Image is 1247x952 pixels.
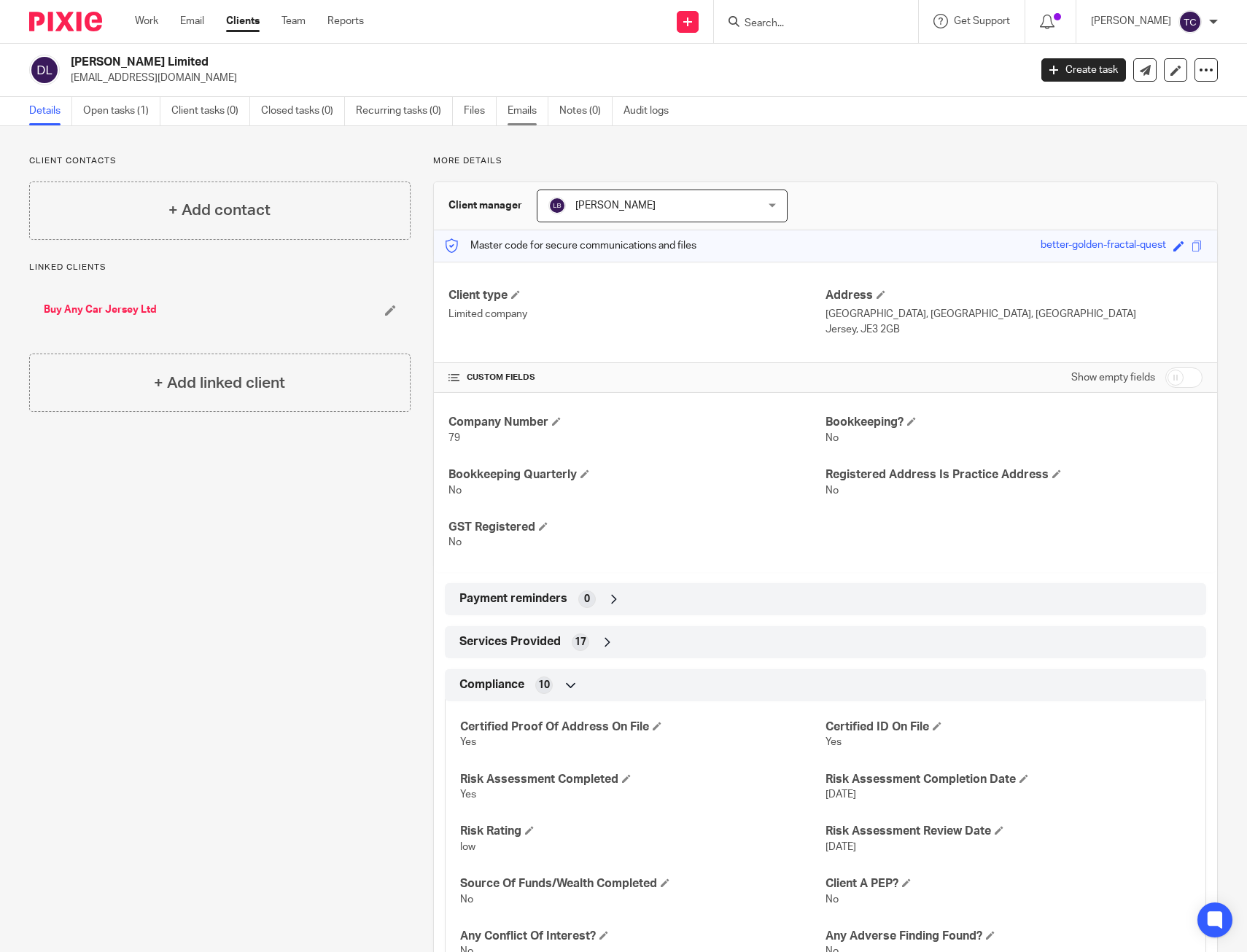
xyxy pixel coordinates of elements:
[825,433,839,443] span: No
[459,591,567,606] span: Payment reminders
[575,200,656,211] span: [PERSON_NAME]
[954,16,1010,26] span: Get Support
[1041,58,1126,82] a: Create task
[575,635,586,649] span: 17
[460,824,825,839] h4: Risk Rating
[448,288,825,303] h4: Client type
[825,415,1203,430] h4: Bookkeeping?
[448,433,460,443] span: 79
[448,307,825,321] p: Limited company
[460,737,476,747] span: Yes
[281,14,306,28] a: Team
[825,467,1203,483] h4: Registered Address Is Practice Address
[171,97,250,125] a: Client tasks (0)
[44,303,157,317] a: Buy Any Car Jersey Ltd
[448,372,825,383] h4: CUSTOM FIELDS
[459,634,561,649] span: Services Provided
[135,14,158,28] a: Work
[825,307,1203,321] p: [GEOGRAPHIC_DATA], [GEOGRAPHIC_DATA], [GEOGRAPHIC_DATA]
[29,55,60,85] img: svg%3E
[460,772,825,787] h4: Risk Assessment Completed
[1041,238,1166,254] div: better-golden-fractal-quest
[1071,370,1155,385] label: Show empty fields
[71,55,830,70] h2: [PERSON_NAME] Limited
[559,97,613,125] a: Notes (0)
[327,14,364,28] a: Reports
[448,537,462,547] span: No
[825,929,1191,944] h4: Any Adverse Finding Found?
[825,894,839,905] span: No
[508,97,548,125] a: Emails
[83,97,160,125] a: Open tasks (1)
[825,485,839,496] span: No
[29,97,72,125] a: Details
[825,737,842,747] span: Yes
[538,678,550,692] span: 10
[460,929,825,944] h4: Any Conflict Of Interest?
[1091,14,1171,28] p: [PERSON_NAME]
[448,467,825,483] h4: Bookkeeping Quarterly
[825,876,1191,891] h4: Client A PEP?
[743,17,874,31] input: Search
[460,894,473,905] span: No
[460,842,475,852] span: low
[154,372,285,394] h4: + Add linked client
[448,485,462,496] span: No
[29,12,102,31] img: Pixie
[825,842,856,852] span: [DATE]
[584,592,590,606] span: 0
[261,97,345,125] a: Closed tasks (0)
[825,719,1191,735] h4: Certified ID On File
[623,97,680,125] a: Audit logs
[448,415,825,430] h4: Company Number
[548,197,566,214] img: svg%3E
[825,824,1191,839] h4: Risk Assessment Review Date
[433,155,1218,167] p: More details
[448,520,825,535] h4: GST Registered
[825,789,856,800] span: [DATE]
[1178,10,1202,34] img: svg%3E
[29,262,411,273] p: Linked clients
[825,322,1203,337] p: Jersey, JE3 2GB
[448,198,522,213] h3: Client manager
[825,772,1191,787] h4: Risk Assessment Completion Date
[460,789,476,800] span: Yes
[460,719,825,735] h4: Certified Proof Of Address On File
[459,677,524,692] span: Compliance
[226,14,260,28] a: Clients
[445,238,696,253] p: Master code for secure communications and files
[825,288,1203,303] h4: Address
[356,97,453,125] a: Recurring tasks (0)
[460,876,825,891] h4: Source Of Funds/Wealth Completed
[464,97,497,125] a: Files
[180,14,204,28] a: Email
[29,155,411,167] p: Client contacts
[71,71,1019,85] p: [EMAIL_ADDRESS][DOMAIN_NAME]
[168,199,271,222] h4: + Add contact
